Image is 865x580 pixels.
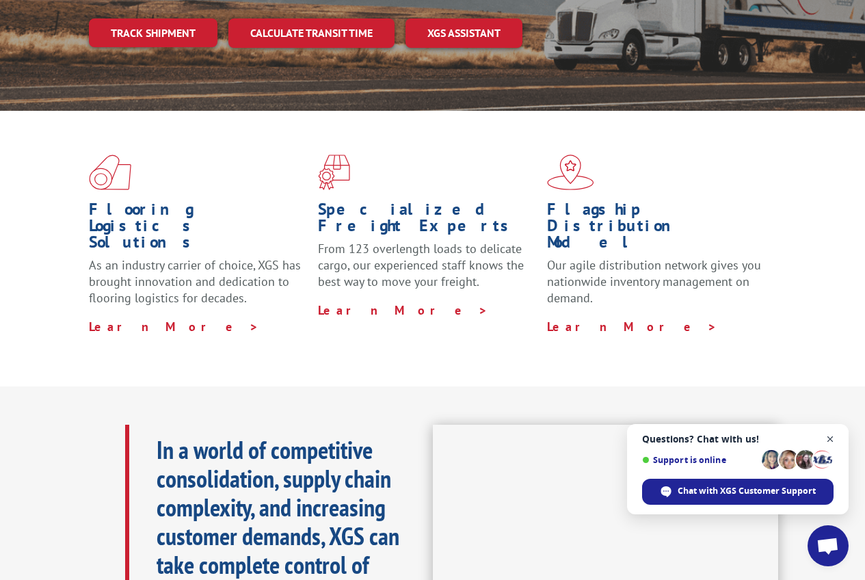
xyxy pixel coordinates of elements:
a: Learn More > [318,302,488,318]
span: Support is online [642,455,757,465]
div: Open chat [808,525,849,566]
span: Close chat [822,431,839,448]
img: xgs-icon-flagship-distribution-model-red [547,155,594,190]
h1: Flagship Distribution Model [547,201,766,257]
span: Questions? Chat with us! [642,434,834,445]
p: From 123 overlength loads to delicate cargo, our experienced staff knows the best way to move you... [318,241,537,302]
a: Learn More > [547,319,717,334]
a: Calculate transit time [228,18,395,48]
a: XGS ASSISTANT [405,18,522,48]
span: Chat with XGS Customer Support [678,485,816,497]
h1: Specialized Freight Experts [318,201,537,241]
a: Track shipment [89,18,217,47]
img: xgs-icon-total-supply-chain-intelligence-red [89,155,131,190]
a: Learn More > [89,319,259,334]
span: As an industry carrier of choice, XGS has brought innovation and dedication to flooring logistics... [89,257,301,306]
div: Chat with XGS Customer Support [642,479,834,505]
img: xgs-icon-focused-on-flooring-red [318,155,350,190]
h1: Flooring Logistics Solutions [89,201,308,257]
span: Our agile distribution network gives you nationwide inventory management on demand. [547,257,761,306]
